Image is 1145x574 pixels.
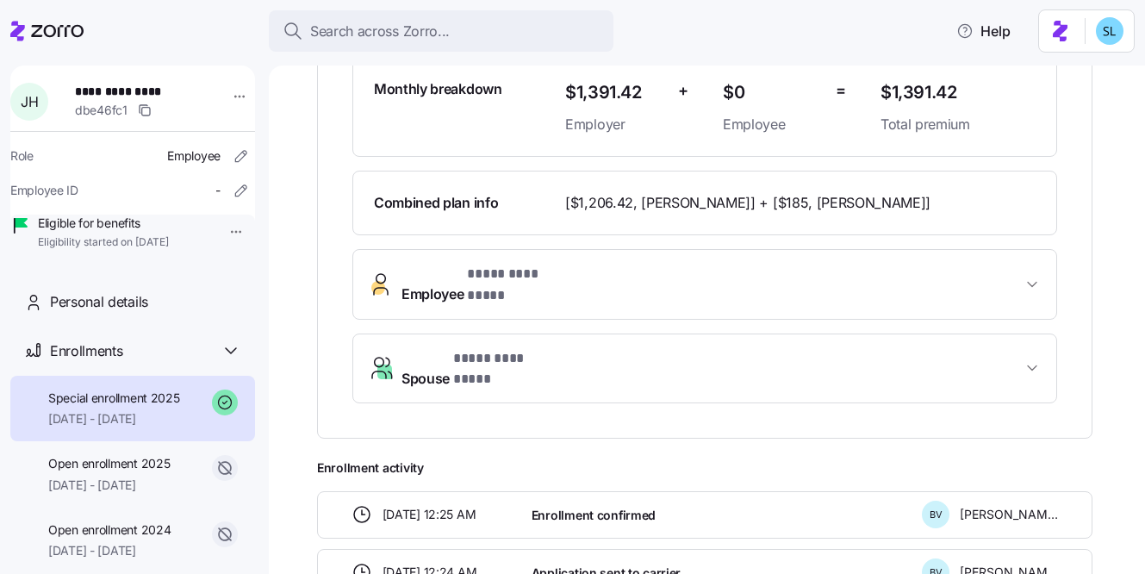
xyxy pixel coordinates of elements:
img: 7c620d928e46699fcfb78cede4daf1d1 [1096,17,1123,45]
span: Employee ID [10,182,78,199]
span: Total premium [881,114,1036,135]
button: Search across Zorro... [269,10,613,52]
span: Open enrollment 2025 [48,455,170,472]
span: Eligible for benefits [38,215,169,232]
span: Eligibility started on [DATE] [38,235,169,250]
span: dbe46fc1 [75,102,128,119]
span: Spouse [401,348,560,390]
span: [DATE] - [DATE] [48,410,180,427]
span: [DATE] - [DATE] [48,477,170,494]
span: Role [10,147,34,165]
span: Personal details [50,291,148,313]
span: $1,391.42 [565,78,664,107]
span: B V [930,510,943,520]
span: Employee [723,114,822,135]
span: Open enrollment 2024 [48,521,171,539]
span: Enrollment confirmed [532,507,656,524]
span: Help [956,21,1011,41]
span: Special enrollment 2025 [48,390,180,407]
span: = [836,78,846,103]
span: Enrollment activity [317,459,1092,477]
span: Search across Zorro... [310,21,450,42]
span: Monthly breakdown [374,78,502,100]
span: [DATE] - [DATE] [48,542,171,559]
span: Employee [401,264,573,305]
span: [$1,206.42, [PERSON_NAME]] + [$185, [PERSON_NAME]] [565,192,930,214]
span: Combined plan info [374,192,498,214]
span: Enrollments [50,340,122,362]
button: Help [943,14,1024,48]
span: Employee [167,147,221,165]
span: + [678,78,688,103]
span: [DATE] 12:25 AM [383,506,476,523]
span: [PERSON_NAME] [960,506,1058,523]
span: $1,391.42 [881,78,1036,107]
span: - [215,182,221,199]
span: Employer [565,114,664,135]
span: $0 [723,78,822,107]
span: J H [21,95,38,109]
